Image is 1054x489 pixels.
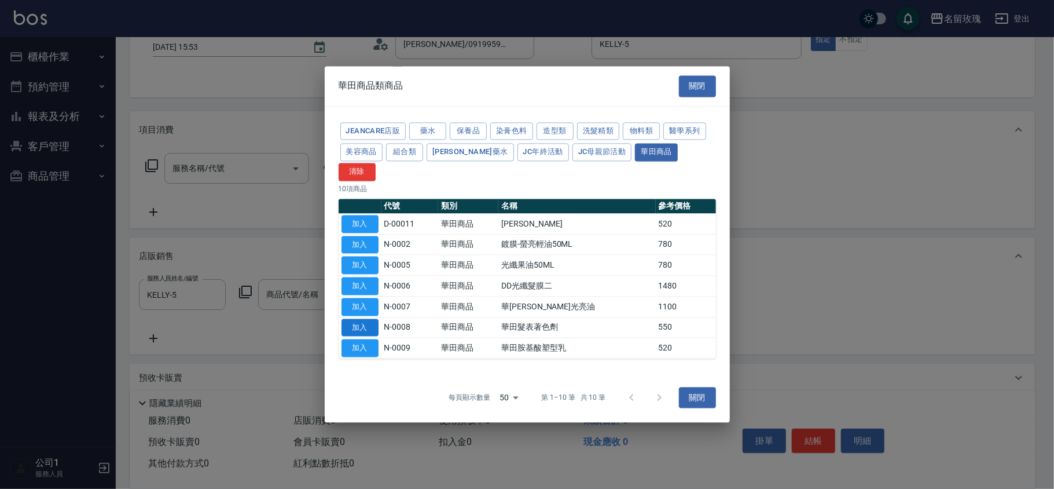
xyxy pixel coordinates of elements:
button: 加入 [341,340,379,357]
td: 1100 [656,297,716,318]
td: 780 [656,255,716,276]
p: 10 項商品 [339,184,716,194]
td: N-0002 [381,234,439,255]
td: [PERSON_NAME] [498,214,656,235]
td: D-00011 [381,214,439,235]
td: DD光纖髮膜二 [498,276,656,297]
button: 加入 [341,257,379,275]
td: 華田商品 [438,317,498,338]
button: JeanCare店販 [340,122,406,140]
td: 520 [656,214,716,235]
span: 華田商品類商品 [339,81,403,92]
th: 名稱 [498,199,656,214]
button: [PERSON_NAME]藥水 [427,144,514,162]
td: 1480 [656,276,716,297]
button: 造型類 [537,122,574,140]
button: 洗髮精類 [577,122,620,140]
td: N-0006 [381,276,439,297]
p: 第 1–10 筆 共 10 筆 [541,393,605,403]
td: 華田商品 [438,214,498,235]
td: 華田商品 [438,255,498,276]
button: JC母親節活動 [572,144,632,162]
th: 參考價格 [656,199,716,214]
button: 關閉 [679,75,716,97]
button: JC年終活動 [517,144,569,162]
button: 組合類 [386,144,423,162]
td: 華田商品 [438,297,498,318]
button: 醫學系列 [663,122,706,140]
button: 美容商品 [340,144,383,162]
td: N-0009 [381,338,439,359]
td: 華田胺基酸塑型乳 [498,338,656,359]
td: 鍍膜-螢亮輕油50ML [498,234,656,255]
button: 物料類 [623,122,660,140]
button: 染膏色料 [490,122,533,140]
button: 加入 [341,298,379,316]
td: 華田商品 [438,234,498,255]
td: 華田髮表著色劑 [498,317,656,338]
td: N-0005 [381,255,439,276]
button: 保養品 [450,122,487,140]
button: 清除 [339,163,376,181]
p: 每頁顯示數量 [449,393,490,403]
button: 華田商品 [635,144,678,162]
td: 520 [656,338,716,359]
td: 華田商品 [438,276,498,297]
th: 類別 [438,199,498,214]
button: 加入 [341,277,379,295]
div: 50 [495,382,523,413]
td: N-0008 [381,317,439,338]
th: 代號 [381,199,439,214]
button: 藥水 [409,122,446,140]
button: 加入 [341,215,379,233]
button: 加入 [341,319,379,337]
td: 光纖果油50ML [498,255,656,276]
td: 華[PERSON_NAME]光亮油 [498,297,656,318]
td: 550 [656,317,716,338]
td: 780 [656,234,716,255]
button: 加入 [341,236,379,254]
button: 關閉 [679,387,716,408]
td: N-0007 [381,297,439,318]
td: 華田商品 [438,338,498,359]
